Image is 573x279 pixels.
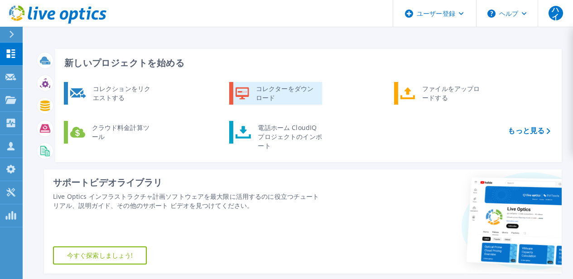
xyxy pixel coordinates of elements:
[256,84,313,102] font: コレクターをダウンロード
[552,5,559,22] font: ハイ
[64,82,157,105] a: コレクションをリクエストする
[93,84,150,102] font: コレクションをリクエストする
[394,82,487,105] a: ファイルをアップロードする
[53,192,319,210] font: Live Optics インフラストラクチャ計画ソフトウェアを最大限に活用するのに役立つチュートリアル、説明ガイド、その他のサポート ビデオを見つけてください。
[67,251,133,260] font: 今すぐ探索しましょう!
[92,123,149,141] font: クラウド料金計算ツール
[64,121,157,144] a: クラウド料金計算ツール
[417,9,455,18] font: ユーザー登録
[508,126,550,135] a: もっと見る
[53,246,147,265] a: 今すぐ探索しましょう!
[508,125,544,135] font: もっと見る
[64,57,184,69] font: 新しいプロジェクトを始める
[499,9,518,18] font: ヘルプ
[422,84,480,102] font: ファイルをアップロードする
[258,123,322,150] font: 電話ホーム CloudIQ プロジェクトのインポート
[229,82,322,105] a: コレクターをダウンロード
[53,176,163,188] font: サポートビデオライブラリ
